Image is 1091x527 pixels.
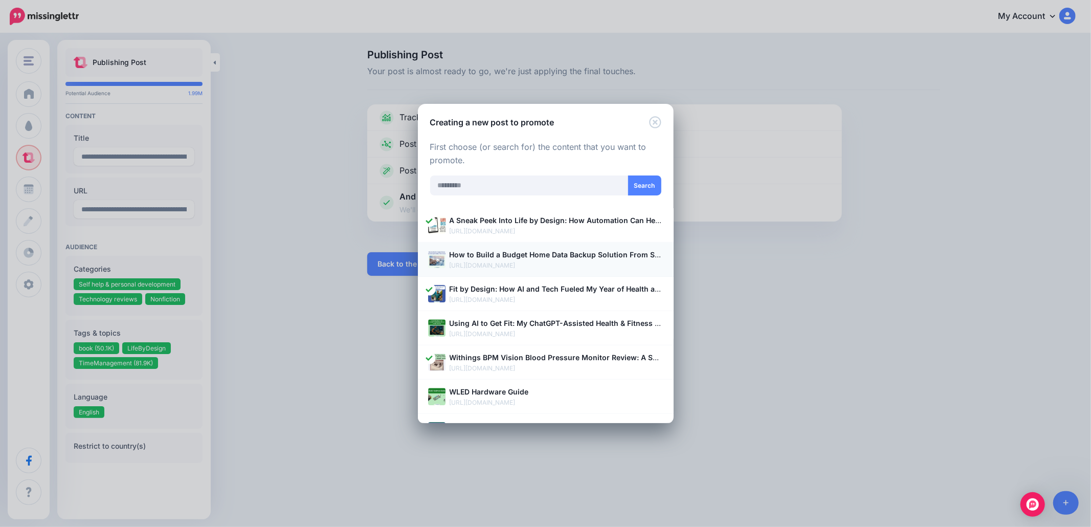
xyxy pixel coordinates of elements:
[428,317,663,339] a: Using AI to Get Fit: My ChatGPT-Assisted Health & Fitness Journey [URL][DOMAIN_NAME]
[450,363,663,374] p: [URL][DOMAIN_NAME]
[450,284,749,293] b: Fit by Design: How AI and Tech Fueled My Year of Health and Fitness Transformation
[450,226,663,236] p: [URL][DOMAIN_NAME]
[428,420,663,442] a: Getting Started with WLED: The Easiest Way to Create Stunning LED Displays [URL][DOMAIN_NAME]
[428,386,663,408] a: WLED Hardware Guide [URL][DOMAIN_NAME]
[430,141,661,167] p: First choose (or search for) the content that you want to promote.
[450,398,663,408] p: [URL][DOMAIN_NAME]
[450,422,720,430] b: Getting Started with WLED: The Easiest Way to Create Stunning LED Displays
[1020,492,1045,517] div: Open Intercom Messenger
[428,422,446,440] img: c806cd525b2203446d52aa3f9979c994_thumb.jpg
[450,250,678,259] b: How to Build a Budget Home Data Backup Solution From Scratch
[428,283,663,305] a: Fit by Design: How AI and Tech Fueled My Year of Health and Fitness Transformation [URL][DOMAIN_N...
[450,329,663,339] p: [URL][DOMAIN_NAME]
[450,216,754,225] b: A Sneak Peek Into Life by Design: How Automation Can Help You Take Back Your Time
[428,214,663,236] a: A Sneak Peek Into Life by Design: How Automation Can Help You Take Back Your Time [URL][DOMAIN_NAME]
[428,249,663,271] a: How to Build a Budget Home Data Backup Solution From Scratch [URL][DOMAIN_NAME]
[428,319,446,337] img: 983309b943eb58002f2f6f131ec767e9_thumb.jpg
[428,388,446,405] img: 80df97d93cf808aa8dbbe21241d63505_thumb.jpg
[450,387,529,396] b: WLED Hardware Guide
[649,116,661,129] button: Close
[428,216,446,234] img: 55358ffe2f825b7ca410e7a392cbb116_thumb.jpg
[430,116,554,128] h5: Creating a new post to promote
[428,352,663,374] a: Withings BPM Vision Blood Pressure Monitor Review: A Smart Addition to Your Health Journey [URL][...
[450,353,786,362] b: Withings BPM Vision Blood Pressure Monitor Review: A Smart Addition to Your Health Journey
[428,285,446,302] img: a70d1ffc669b7b51d3b3f0842fe79917_thumb.jpg
[450,260,663,271] p: [URL][DOMAIN_NAME]
[428,251,446,268] img: 8429b23a270bef72441e1f30011dc144_thumb.jpg
[428,354,446,371] img: 3e8572f6684cb8f542db915133c99871_thumb.jpg
[450,295,663,305] p: [URL][DOMAIN_NAME]
[628,175,661,195] button: Search
[450,319,684,327] b: Using AI to Get Fit: My ChatGPT-Assisted Health & Fitness Journey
